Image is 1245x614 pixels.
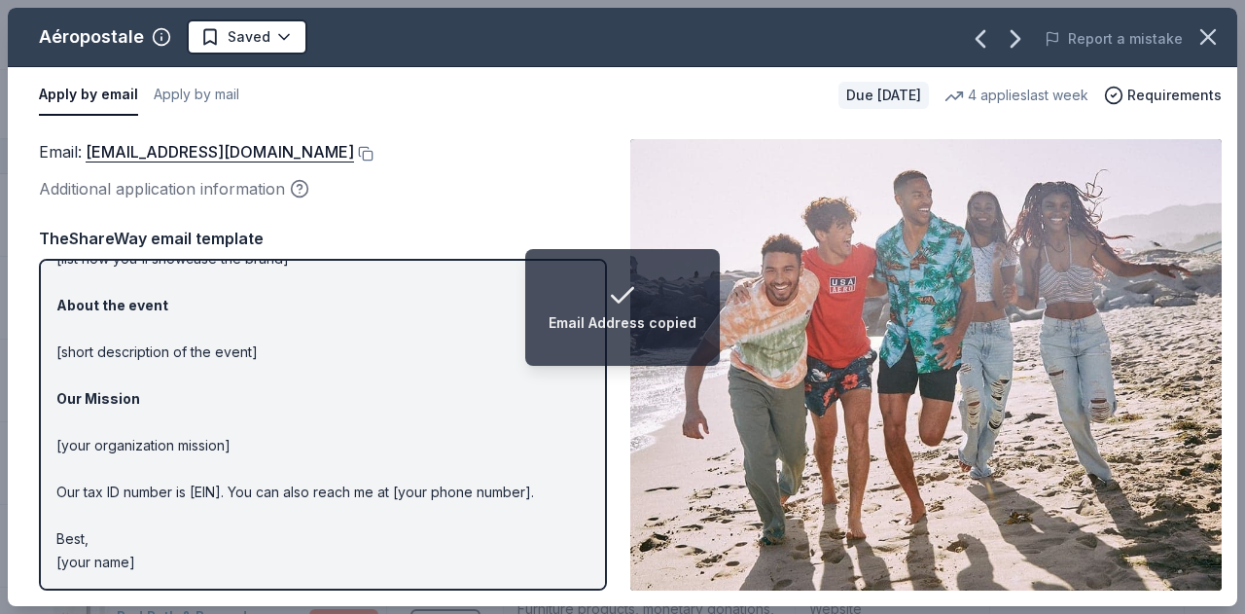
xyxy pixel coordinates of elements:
[838,82,929,109] div: Due [DATE]
[56,297,168,313] strong: About the event
[56,390,140,407] strong: Our Mission
[154,75,239,116] button: Apply by mail
[1104,84,1222,107] button: Requirements
[56,60,589,574] p: Hi [name/there], I am [your name] from [your org]. We are seeking [requested item] donation from ...
[549,311,696,335] div: Email Address copied
[1127,84,1222,107] span: Requirements
[228,25,270,49] span: Saved
[86,139,354,164] a: [EMAIL_ADDRESS][DOMAIN_NAME]
[630,139,1222,591] img: Image for Aéropostale
[39,21,144,53] div: Aéropostale
[1045,27,1183,51] button: Report a mistake
[39,75,138,116] button: Apply by email
[39,142,354,162] span: Email :
[187,19,307,54] button: Saved
[39,176,607,201] div: Additional application information
[39,226,607,251] div: TheShareWay email template
[944,84,1088,107] div: 4 applies last week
